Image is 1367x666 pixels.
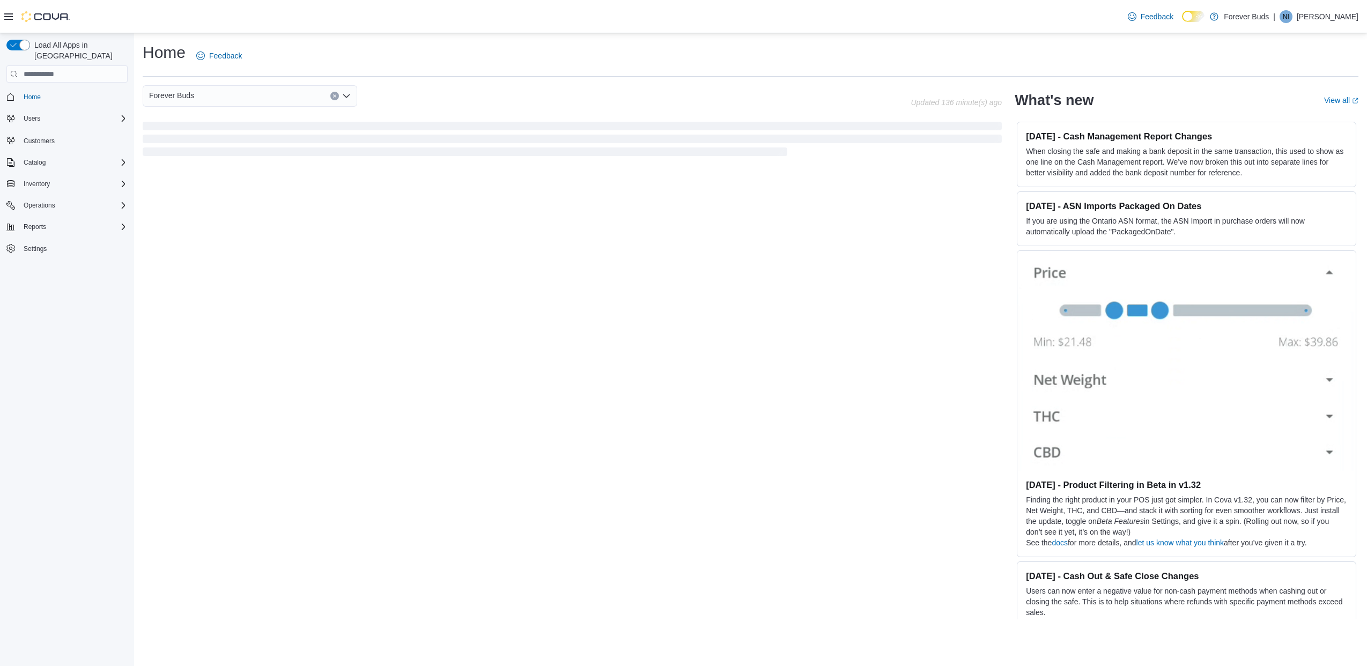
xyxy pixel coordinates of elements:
[19,177,54,190] button: Inventory
[1026,201,1347,211] h3: [DATE] - ASN Imports Packaged On Dates
[209,50,242,61] span: Feedback
[6,85,128,284] nav: Complex example
[19,220,128,233] span: Reports
[143,124,1002,158] span: Loading
[19,177,128,190] span: Inventory
[19,112,45,125] button: Users
[911,98,1002,107] p: Updated 136 minute(s) ago
[1182,11,1205,22] input: Dark Mode
[2,241,132,256] button: Settings
[21,11,70,22] img: Cova
[1136,538,1224,547] a: let us know what you think
[19,199,60,212] button: Operations
[1026,131,1347,142] h3: [DATE] - Cash Management Report Changes
[1324,96,1358,105] a: View allExternal link
[24,201,55,210] span: Operations
[19,134,128,147] span: Customers
[1097,517,1144,526] em: Beta Features
[1052,538,1068,547] a: docs
[342,92,351,100] button: Open list of options
[2,155,132,170] button: Catalog
[1352,98,1358,104] svg: External link
[1283,10,1289,23] span: NI
[19,156,128,169] span: Catalog
[1124,6,1178,27] a: Feedback
[24,223,46,231] span: Reports
[1141,11,1173,22] span: Feedback
[19,112,128,125] span: Users
[19,90,128,103] span: Home
[24,158,46,167] span: Catalog
[1026,216,1347,237] p: If you are using the Ontario ASN format, the ASN Import in purchase orders will now automatically...
[143,42,186,63] h1: Home
[149,89,194,102] span: Forever Buds
[1026,479,1347,490] h3: [DATE] - Product Filtering in Beta in v1.32
[19,135,59,147] a: Customers
[1280,10,1292,23] div: Nada Ismail
[19,242,51,255] a: Settings
[24,180,50,188] span: Inventory
[1026,146,1347,178] p: When closing the safe and making a bank deposit in the same transaction, this used to show as one...
[1026,494,1347,537] p: Finding the right product in your POS just got simpler. In Cova v1.32, you can now filter by Pric...
[192,45,246,66] a: Feedback
[1026,537,1347,548] p: See the for more details, and after you’ve given it a try.
[1297,10,1358,23] p: [PERSON_NAME]
[2,219,132,234] button: Reports
[24,93,41,101] span: Home
[1182,22,1183,23] span: Dark Mode
[19,220,50,233] button: Reports
[24,245,47,253] span: Settings
[19,199,128,212] span: Operations
[2,198,132,213] button: Operations
[330,92,339,100] button: Clear input
[1015,92,1093,109] h2: What's new
[1026,571,1347,581] h3: [DATE] - Cash Out & Safe Close Changes
[2,176,132,191] button: Inventory
[2,111,132,126] button: Users
[30,40,128,61] span: Load All Apps in [GEOGRAPHIC_DATA]
[19,242,128,255] span: Settings
[1224,10,1269,23] p: Forever Buds
[1273,10,1275,23] p: |
[24,114,40,123] span: Users
[2,89,132,105] button: Home
[1026,586,1347,618] p: Users can now enter a negative value for non-cash payment methods when cashing out or closing the...
[2,132,132,148] button: Customers
[19,91,45,103] a: Home
[19,156,50,169] button: Catalog
[24,137,55,145] span: Customers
